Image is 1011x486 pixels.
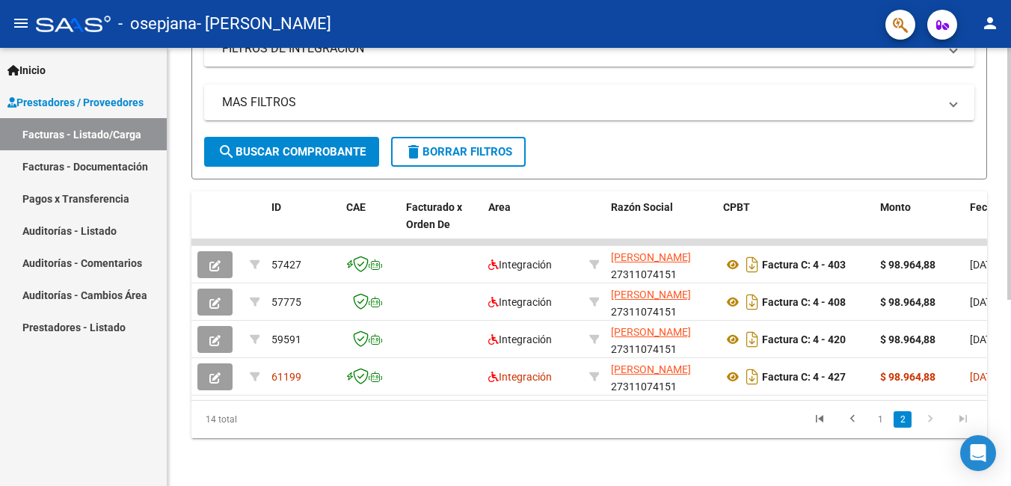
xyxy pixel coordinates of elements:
[743,327,762,351] i: Descargar documento
[880,259,935,271] strong: $ 98.964,88
[970,259,1001,271] span: [DATE]
[197,7,331,40] span: - [PERSON_NAME]
[204,84,974,120] mat-expansion-panel-header: MAS FILTROS
[970,371,1001,383] span: [DATE]
[218,143,236,161] mat-icon: search
[611,324,711,355] div: 27311074151
[271,333,301,345] span: 59591
[391,137,526,167] button: Borrar Filtros
[340,191,400,257] datatable-header-cell: CAE
[611,201,673,213] span: Razón Social
[204,31,974,67] mat-expansion-panel-header: FILTROS DE INTEGRACION
[874,191,964,257] datatable-header-cell: Monto
[871,411,889,428] a: 1
[611,251,691,263] span: [PERSON_NAME]
[743,290,762,314] i: Descargar documento
[894,411,912,428] a: 2
[743,365,762,389] i: Descargar documento
[346,201,366,213] span: CAE
[949,411,977,428] a: go to last page
[265,191,340,257] datatable-header-cell: ID
[743,253,762,277] i: Descargar documento
[488,333,552,345] span: Integración
[488,371,552,383] span: Integración
[880,201,911,213] span: Monto
[405,145,512,159] span: Borrar Filtros
[970,296,1001,308] span: [DATE]
[271,296,301,308] span: 57775
[762,296,846,308] strong: Factura C: 4 - 408
[723,201,750,213] span: CPBT
[218,145,366,159] span: Buscar Comprobante
[204,137,379,167] button: Buscar Comprobante
[611,249,711,280] div: 27311074151
[406,201,462,230] span: Facturado x Orden De
[482,191,583,257] datatable-header-cell: Area
[762,371,846,383] strong: Factura C: 4 - 427
[271,201,281,213] span: ID
[891,407,914,432] li: page 2
[271,371,301,383] span: 61199
[7,62,46,79] span: Inicio
[880,371,935,383] strong: $ 98.964,88
[981,14,999,32] mat-icon: person
[611,363,691,375] span: [PERSON_NAME]
[611,289,691,301] span: [PERSON_NAME]
[880,333,935,345] strong: $ 98.964,88
[916,411,944,428] a: go to next page
[838,411,867,428] a: go to previous page
[970,333,1001,345] span: [DATE]
[271,259,301,271] span: 57427
[222,40,938,57] mat-panel-title: FILTROS DE INTEGRACION
[869,407,891,432] li: page 1
[405,143,422,161] mat-icon: delete
[611,361,711,393] div: 27311074151
[488,201,511,213] span: Area
[717,191,874,257] datatable-header-cell: CPBT
[611,286,711,318] div: 27311074151
[488,259,552,271] span: Integración
[805,411,834,428] a: go to first page
[191,401,348,438] div: 14 total
[762,333,846,345] strong: Factura C: 4 - 420
[400,191,482,257] datatable-header-cell: Facturado x Orden De
[960,435,996,471] div: Open Intercom Messenger
[222,94,938,111] mat-panel-title: MAS FILTROS
[118,7,197,40] span: - osepjana
[12,14,30,32] mat-icon: menu
[488,296,552,308] span: Integración
[762,259,846,271] strong: Factura C: 4 - 403
[880,296,935,308] strong: $ 98.964,88
[611,326,691,338] span: [PERSON_NAME]
[605,191,717,257] datatable-header-cell: Razón Social
[7,94,144,111] span: Prestadores / Proveedores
